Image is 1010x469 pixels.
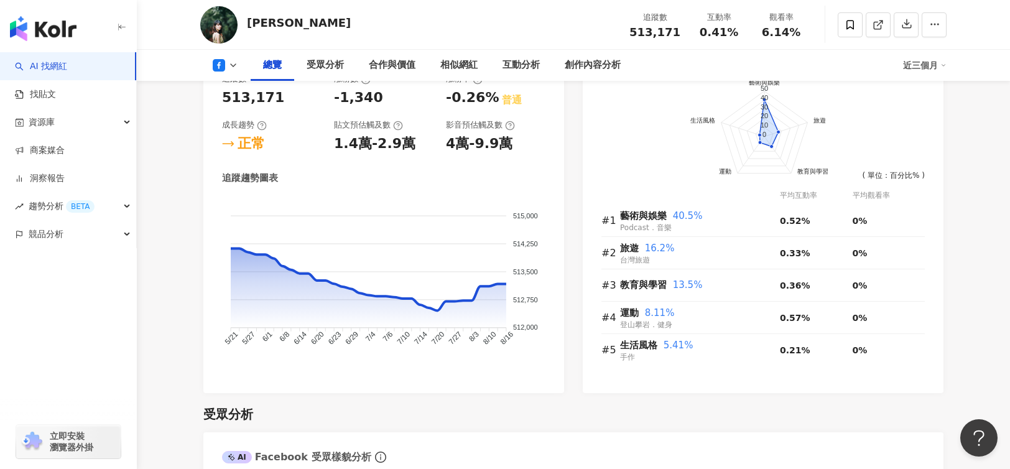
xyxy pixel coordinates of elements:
[601,213,620,228] div: #1
[334,119,403,131] div: 貼文預估觸及數
[620,210,667,221] span: 藝術與娛樂
[503,58,540,73] div: 互動分析
[15,60,67,73] a: searchAI 找網紅
[222,119,267,131] div: 成長趨勢
[673,210,703,221] span: 40.5%
[762,131,766,138] text: 0
[513,268,538,276] tspan: 513,500
[757,11,805,24] div: 觀看率
[761,103,768,111] text: 30
[620,320,672,329] span: 登山攀岩．健身
[601,342,620,358] div: #5
[412,330,429,346] tspan: 7/14
[50,430,93,453] span: 立即安裝 瀏覽器外掛
[373,450,388,465] span: info-circle
[673,279,703,290] span: 13.5%
[780,248,810,258] span: 0.33%
[502,93,522,107] div: 普通
[780,216,810,226] span: 0.52%
[307,58,344,73] div: 受眾分析
[278,330,292,343] tspan: 6/8
[719,168,731,175] text: 運動
[247,15,351,30] div: [PERSON_NAME]
[853,248,868,258] span: 0%
[780,345,810,355] span: 0.21%
[513,296,538,304] tspan: 512,750
[853,216,868,226] span: 0%
[15,88,56,101] a: 找貼文
[15,172,65,185] a: 洞察報告
[762,26,800,39] span: 6.14%
[620,243,639,254] span: 旅遊
[369,58,415,73] div: 合作與價值
[334,134,415,154] div: 1.4萬-2.9萬
[601,277,620,293] div: #3
[513,324,538,332] tspan: 512,000
[499,330,516,346] tspan: 8/16
[761,121,768,129] text: 10
[16,425,121,458] a: chrome extension立即安裝 瀏覽器外掛
[700,26,738,39] span: 0.41%
[222,88,284,108] div: 513,171
[853,190,925,202] div: 平均觀看率
[620,340,657,351] span: 生活風格
[664,340,693,351] span: 5.41%
[66,200,95,213] div: BETA
[620,353,635,361] span: 手作
[203,406,253,423] div: 受眾分析
[309,330,326,346] tspan: 6/20
[813,117,826,124] text: 旅遊
[447,330,464,346] tspan: 7/27
[853,313,868,323] span: 0%
[222,450,371,464] div: Facebook 受眾樣貌分析
[10,16,76,41] img: logo
[29,220,63,248] span: 競品分析
[15,202,24,211] span: rise
[853,281,868,290] span: 0%
[960,419,998,457] iframe: Help Scout Beacon - Open
[620,307,639,318] span: 運動
[749,80,780,86] text: 藝術與娛樂
[629,11,680,24] div: 追蹤數
[222,172,278,185] div: 追蹤趨勢圖表
[222,451,252,463] div: AI
[645,307,675,318] span: 8.11%
[200,6,238,44] img: KOL Avatar
[263,58,282,73] div: 總覽
[20,432,44,452] img: chrome extension
[629,26,680,39] span: 513,171
[29,108,55,136] span: 資源庫
[440,58,478,73] div: 相似網紅
[481,330,498,346] tspan: 8/10
[695,11,743,24] div: 互動率
[292,330,309,346] tspan: 6/14
[761,85,768,93] text: 50
[430,330,447,346] tspan: 7/20
[446,88,499,108] div: -0.26%
[601,310,620,325] div: #4
[601,245,620,261] div: #2
[620,223,672,232] span: Podcast．音樂
[446,134,512,154] div: 4萬-9.9萬
[761,94,768,101] text: 40
[327,330,343,346] tspan: 6/23
[446,119,515,131] div: 影音預估觸及數
[381,330,395,343] tspan: 7/6
[238,134,265,154] div: 正常
[797,168,828,175] text: 教育與學習
[780,313,810,323] span: 0.57%
[29,192,95,220] span: 趨勢分析
[261,330,274,343] tspan: 6/1
[780,281,810,290] span: 0.36%
[780,190,852,202] div: 平均互動率
[241,330,257,346] tspan: 5/27
[344,330,361,346] tspan: 6/29
[513,212,538,220] tspan: 515,000
[903,55,947,75] div: 近三個月
[620,256,650,264] span: 台灣旅遊
[223,330,240,346] tspan: 5/21
[364,330,378,343] tspan: 7/4
[396,330,412,346] tspan: 7/10
[853,345,868,355] span: 0%
[334,88,383,108] div: -1,340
